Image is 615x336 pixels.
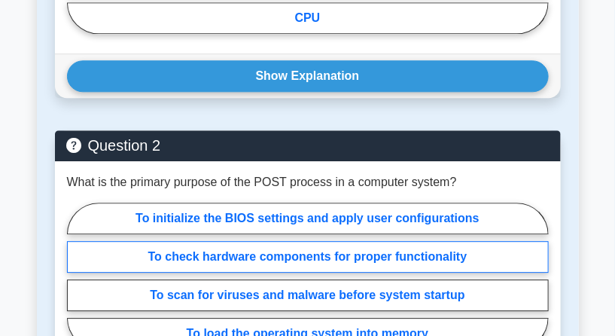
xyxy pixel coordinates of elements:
p: What is the primary purpose of the POST process in a computer system? [67,173,457,191]
button: Show Explanation [67,60,549,92]
label: To check hardware components for proper functionality [67,241,549,273]
label: To initialize the BIOS settings and apply user configurations [67,203,549,234]
label: CPU [67,2,549,34]
h5: Question 2 [67,136,549,154]
label: To scan for viruses and malware before system startup [67,279,549,311]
